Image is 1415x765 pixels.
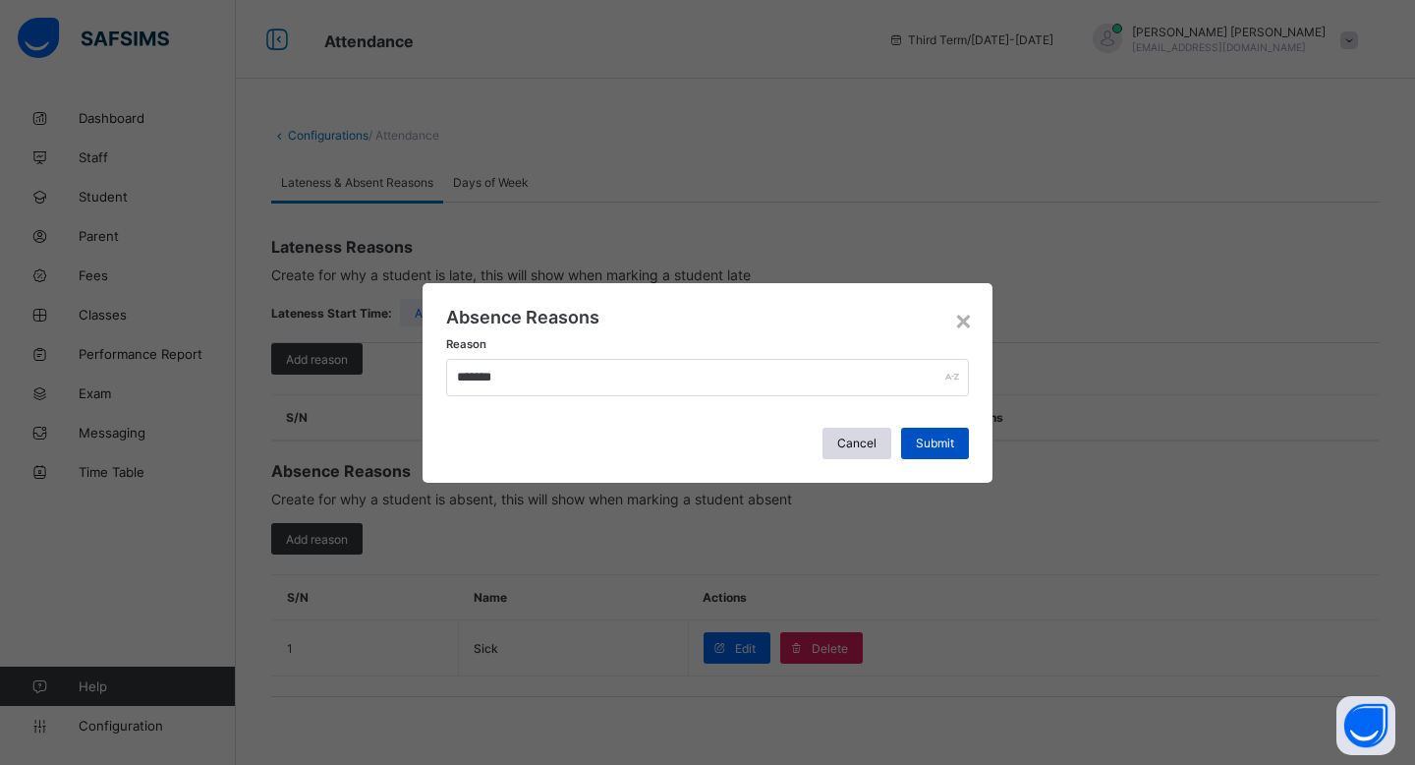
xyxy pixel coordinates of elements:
button: Open asap [1336,696,1395,755]
span: Cancel [837,436,877,450]
span: Absence Reasons [446,307,599,327]
label: Reason [446,337,486,351]
div: × [954,303,973,336]
span: Submit [916,436,954,450]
